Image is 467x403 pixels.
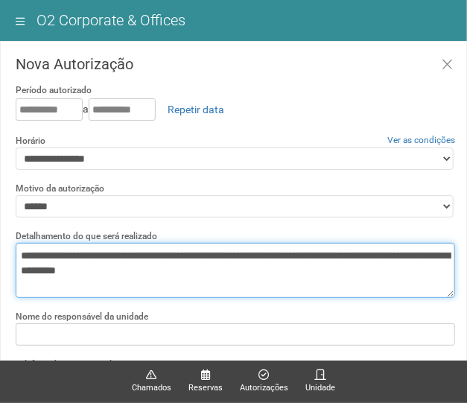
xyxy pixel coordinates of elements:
div: a [16,97,455,122]
a: Repetir data [158,97,234,122]
h3: Nova Autorização [16,57,455,72]
label: Nome do responsável da unidade [16,310,148,323]
label: Telefone do responsável [16,358,112,371]
label: Período autorizado [16,83,92,97]
span: O2 Corporate & Offices [36,11,185,29]
span: Unidade [305,381,335,395]
a: Chamados [132,369,171,395]
a: Reservas [188,369,223,395]
label: Horário [16,134,45,147]
label: Motivo da autorização [16,182,104,195]
span: Autorizações [240,381,288,395]
a: Unidade [305,369,335,395]
label: Detalhamento do que será realizado [16,229,157,243]
a: Autorizações [240,369,288,395]
a: Ver as condições [387,135,455,145]
span: Reservas [188,381,223,395]
span: Chamados [132,381,171,395]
